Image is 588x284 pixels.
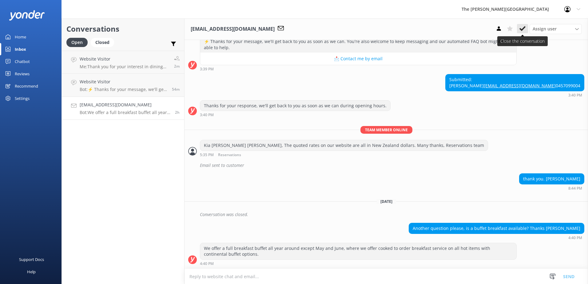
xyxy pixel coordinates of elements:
strong: 3:39 PM [200,67,214,71]
strong: 8:44 PM [568,187,582,190]
span: 04:40pm 19-Aug-2025 (UTC +12:00) Pacific/Auckland [175,110,180,115]
img: yonder-white-logo.png [9,10,45,20]
h4: [EMAIL_ADDRESS][DOMAIN_NAME] [80,101,170,108]
div: 2025-08-18T20:57:54.596 [188,209,584,220]
span: 05:54pm 19-Aug-2025 (UTC +12:00) Pacific/Auckland [172,87,180,92]
p: Bot: We offer a full breakfast buffet all year around except May and June, where we offer cooked ... [80,110,170,115]
div: 03:40pm 18-Aug-2025 (UTC +12:00) Pacific/Auckland [445,93,584,97]
div: Support Docs [19,253,44,266]
span: Assign user [533,26,557,32]
a: [EMAIL_ADDRESS][DOMAIN_NAME] [484,83,556,89]
h4: Website Visitor [80,78,167,85]
div: Open [66,38,88,47]
button: 📩 Contact me by email [200,53,516,65]
div: 05:35pm 18-Aug-2025 (UTC +12:00) Pacific/Auckland [200,152,488,157]
div: Help [27,266,36,278]
strong: 5:35 PM [200,153,214,157]
div: Home [15,31,26,43]
div: 03:39pm 18-Aug-2025 (UTC +12:00) Pacific/Auckland [200,67,517,71]
div: thank you. [PERSON_NAME] [519,174,584,184]
div: Kia [PERSON_NAME] [PERSON_NAME], The quoted rates on our website are all in New Zealand dollars. ... [200,140,488,151]
h4: Website Visitor [80,56,169,62]
strong: 4:40 PM [200,262,214,266]
strong: 3:40 PM [200,113,214,117]
div: Settings [15,92,30,105]
div: We offer a full breakfast buffet all year around except May and June, where we offer cooked to or... [200,243,516,259]
div: 04:40pm 19-Aug-2025 (UTC +12:00) Pacific/Auckland [200,261,517,266]
a: Closed [91,39,117,45]
div: Thanks for your response, we'll get back to you as soon as we can during opening hours. [200,101,390,111]
div: 03:40pm 18-Aug-2025 (UTC +12:00) Pacific/Auckland [200,112,391,117]
div: Chatbot [15,55,30,68]
a: Website VisitorBot:⚡ Thanks for your message, we'll get back to you as soon as we can. You're als... [62,74,184,97]
span: Team member online [360,126,412,134]
div: 2025-08-18T05:39:21.964 [188,160,584,171]
div: 04:40pm 19-Aug-2025 (UTC +12:00) Pacific/Auckland [409,235,584,240]
a: [EMAIL_ADDRESS][DOMAIN_NAME]Bot:We offer a full breakfast buffet all year around except May and J... [62,97,184,120]
div: Assign User [530,24,582,34]
div: Another question please, is a buffet breakfast available? Thanks [PERSON_NAME] [409,223,584,234]
div: Email sent to customer [200,160,584,171]
strong: 3:40 PM [568,93,582,97]
div: Recommend [15,80,38,92]
h2: Conversations [66,23,180,35]
div: Inbox [15,43,26,55]
div: Reviews [15,68,30,80]
span: [DATE] [377,199,396,204]
div: Closed [91,38,114,47]
h3: [EMAIL_ADDRESS][DOMAIN_NAME] [191,25,275,33]
p: Bot: ⚡ Thanks for your message, we'll get back to you as soon as we can. You're also welcome to k... [80,87,167,92]
span: 06:46pm 19-Aug-2025 (UTC +12:00) Pacific/Auckland [174,64,180,69]
div: Submitted: [PERSON_NAME] 0457099004 [446,74,584,91]
div: Conversation was closed. [200,209,584,220]
a: Website VisitorMe:Thank you for your interest in dining with us at True South Dining Room. While ... [62,51,184,74]
div: 08:44pm 18-Aug-2025 (UTC +12:00) Pacific/Auckland [519,186,584,190]
a: Open [66,39,91,45]
p: Me: Thank you for your interest in dining with us at True South Dining Room. While our Snack Food... [80,64,169,69]
span: Reservations [218,153,241,157]
strong: 4:40 PM [568,236,582,240]
div: ⚡ Thanks for your message, we'll get back to you as soon as we can. You're also welcome to keep m... [200,36,516,53]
